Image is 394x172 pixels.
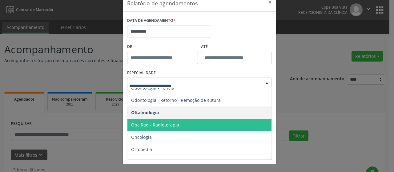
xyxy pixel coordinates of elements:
[131,97,221,103] span: Odontologia - Retorno - Remoção de sutura
[131,110,159,115] span: Oftalmologia
[127,42,198,52] label: De
[127,68,156,78] label: ESPECIALIDADE
[131,122,179,128] span: Onc.Rad - Radioterapia
[127,16,175,26] label: DATA DE AGENDAMENTO
[131,85,174,91] span: Odontologia - Perícia
[131,146,152,152] span: Ortopedia
[201,42,272,52] label: ATÉ
[131,134,152,140] span: Oncologia
[131,159,173,165] span: Otorrinolaringologia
